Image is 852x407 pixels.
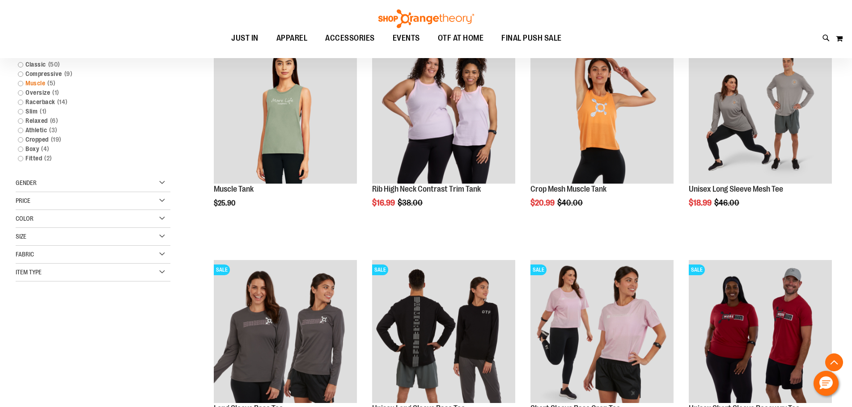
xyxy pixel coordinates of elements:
[429,28,493,49] a: OTF AT HOME
[16,197,30,204] span: Price
[814,371,839,396] button: Hello, have a question? Let’s chat.
[214,41,357,184] img: Muscle Tank
[438,28,484,48] span: OTF AT HOME
[13,116,162,126] a: Relaxed6
[42,154,54,163] span: 2
[689,198,713,207] span: $18.99
[214,185,254,193] a: Muscle Tank
[214,199,237,207] span: $25.90
[689,260,832,403] img: Product image for Unisex SS Recovery Tee
[689,185,783,193] a: Unisex Long Sleeve Mesh Tee
[368,36,520,230] div: product
[372,198,396,207] span: $16.99
[267,28,317,48] a: APPAREL
[398,198,424,207] span: $38.00
[16,269,42,276] span: Item Type
[45,79,58,88] span: 5
[48,116,60,126] span: 6
[372,41,515,185] a: Rib Tank w/ Contrast Binding primary imageSALE
[393,28,420,48] span: EVENTS
[492,28,571,49] a: FINAL PUSH SALE
[276,28,308,48] span: APPAREL
[372,41,515,184] img: Rib Tank w/ Contrast Binding primary image
[372,260,515,403] img: Product image for Unisex Long Sleeve Base Tee
[684,36,836,230] div: product
[39,144,51,154] span: 4
[16,233,26,240] span: Size
[214,260,357,404] a: Product image for Long Sleeve Base TeeSALE
[209,36,361,230] div: product
[62,69,75,79] span: 9
[214,41,357,185] a: Muscle TankNEW
[49,135,64,144] span: 19
[530,41,674,184] img: Crop Mesh Muscle Tank primary image
[13,88,162,97] a: Oversize1
[530,41,674,185] a: Crop Mesh Muscle Tank primary imageSALE
[372,264,388,275] span: SALE
[689,260,832,404] a: Product image for Unisex SS Recovery TeeSALE
[214,264,230,275] span: SALE
[13,107,162,116] a: Slim1
[316,28,384,49] a: ACCESSORIES
[530,198,556,207] span: $20.99
[689,264,705,275] span: SALE
[530,264,547,275] span: SALE
[530,260,674,404] a: Product image for Short Sleeve Base Crop TeeSALE
[13,154,162,163] a: Fitted2
[16,179,37,186] span: Gender
[530,260,674,403] img: Product image for Short Sleeve Base Crop Tee
[372,260,515,404] a: Product image for Unisex Long Sleeve Base TeeSALE
[13,79,162,88] a: Muscle5
[16,251,34,258] span: Fabric
[13,69,162,79] a: Compressive9
[222,28,267,49] a: JUST IN
[231,28,259,48] span: JUST IN
[38,107,49,116] span: 1
[13,144,162,154] a: Boxy4
[714,198,741,207] span: $46.00
[689,41,832,185] a: Unisex Long Sleeve Mesh Tee primary imageSALE
[16,215,34,222] span: Color
[13,97,162,107] a: Racerback14
[825,353,843,371] button: Back To Top
[526,36,678,230] div: product
[384,28,429,49] a: EVENTS
[13,135,162,144] a: Cropped19
[530,185,606,193] a: Crop Mesh Muscle Tank
[46,60,62,69] span: 50
[377,9,475,28] img: Shop Orangetheory
[47,126,59,135] span: 3
[501,28,562,48] span: FINAL PUSH SALE
[689,41,832,184] img: Unisex Long Sleeve Mesh Tee primary image
[372,185,481,193] a: Rib High Neck Contrast Trim Tank
[13,126,162,135] a: Athletic3
[557,198,584,207] span: $40.00
[55,97,70,107] span: 14
[325,28,375,48] span: ACCESSORIES
[50,88,61,97] span: 1
[13,60,162,69] a: Classic50
[214,260,357,403] img: Product image for Long Sleeve Base Tee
